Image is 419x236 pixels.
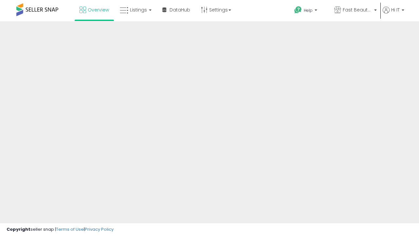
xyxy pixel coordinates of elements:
[289,1,328,21] a: Help
[391,7,400,13] span: Hi IT
[85,226,114,232] a: Privacy Policy
[56,226,84,232] a: Terms of Use
[88,7,109,13] span: Overview
[130,7,147,13] span: Listings
[304,8,313,13] span: Help
[7,226,30,232] strong: Copyright
[170,7,190,13] span: DataHub
[7,226,114,233] div: seller snap | |
[343,7,372,13] span: Fast Beauty ([GEOGRAPHIC_DATA])
[383,7,404,21] a: Hi IT
[294,6,302,14] i: Get Help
